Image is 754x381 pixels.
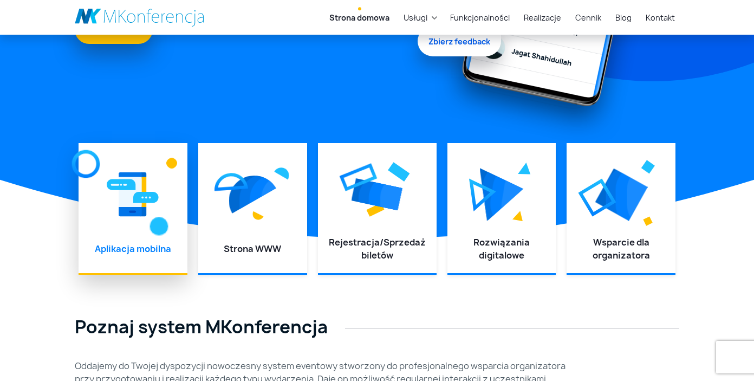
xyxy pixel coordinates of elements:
a: Rozwiązania digitalowe [473,236,530,261]
a: Usługi [399,8,432,28]
img: Graficzny element strony [641,160,655,175]
a: Funkcjonalności [446,8,514,28]
h2: Poznaj system MKonferencja [75,317,679,337]
a: Realizacje [519,8,565,28]
img: Graficzny element strony [252,211,264,220]
img: Graficzny element strony [469,178,496,211]
img: Graficzny element strony [578,178,616,217]
img: Graficzny element strony [335,155,381,199]
a: Strona WWW [224,243,281,255]
a: Aplikacja mobilna [95,243,171,255]
img: Graficzny element strony [518,162,531,175]
a: Strona domowa [325,8,394,28]
img: Graficzny element strony [352,178,403,211]
img: Graficzny element strony [107,170,159,219]
img: Graficzny element strony [595,169,647,221]
img: Graficzny element strony [150,217,168,236]
img: Graficzny element strony [643,216,653,226]
img: Graficzny element strony [274,167,289,180]
img: Graficzny element strony [388,162,410,182]
img: Graficzny element strony [229,176,276,214]
img: Graficzny element strony [167,158,177,169]
img: Graficzny element strony [214,173,248,191]
img: Graficzny element strony [72,150,100,178]
a: Wsparcie dla organizatora [593,236,650,261]
a: Rejestracja/Sprzedaż biletów [329,236,426,261]
span: Zbierz feedback [418,23,501,54]
a: Kontakt [641,8,679,28]
a: Blog [611,8,636,28]
img: Graficzny element strony [479,168,523,221]
a: Cennik [571,8,606,28]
